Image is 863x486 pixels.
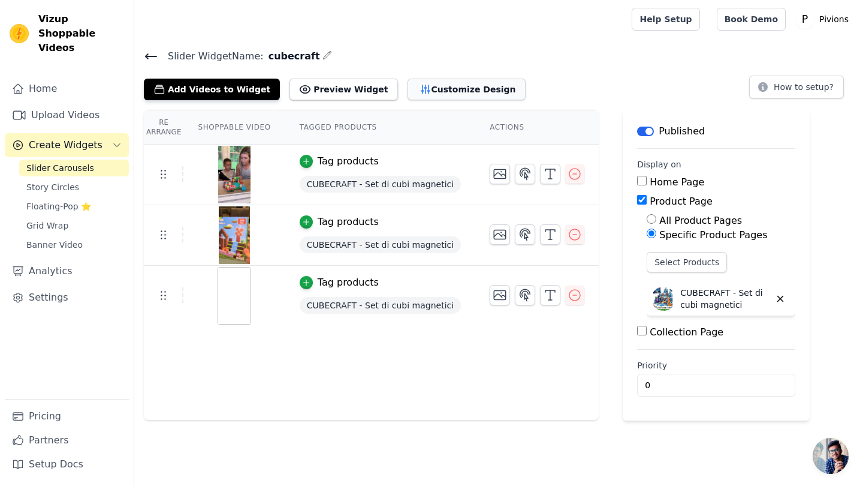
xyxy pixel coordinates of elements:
[659,215,742,226] label: All Product Pages
[26,181,79,193] span: Story Circles
[5,428,129,452] a: Partners
[650,326,723,338] label: Collection Page
[813,438,849,474] div: Aprire la chat
[651,287,675,311] img: CUBECRAFT - Set di cubi magnetici
[300,236,461,253] span: CUBECRAFT - Set di cubi magnetici
[5,77,129,101] a: Home
[632,8,699,31] a: Help Setup
[29,138,102,152] span: Create Widgets
[637,158,681,170] legend: Display on
[749,76,844,98] button: How to setup?
[814,8,853,30] p: Pivions
[26,220,68,232] span: Grid Wrap
[802,13,808,25] text: P
[650,176,704,188] label: Home Page
[218,206,251,264] img: vizup-images-34eb.png
[10,24,29,43] img: Vizup
[183,110,285,145] th: Shoppable Video
[300,297,461,314] span: CUBECRAFT - Set di cubi magnetici
[659,124,705,139] p: Published
[19,198,129,215] a: Floating-Pop ⭐
[5,103,129,127] a: Upload Videos
[158,49,264,64] span: Slider Widget Name:
[38,12,124,55] span: Vizup Shoppable Videos
[490,164,510,184] button: Change Thumbnail
[19,236,129,253] a: Banner Video
[144,79,280,100] button: Add Videos to Widget
[5,452,129,476] a: Setup Docs
[318,154,379,169] div: Tag products
[285,110,475,145] th: Tagged Products
[19,179,129,196] a: Story Circles
[300,176,461,193] span: CUBECRAFT - Set di cubi magnetici
[26,239,83,251] span: Banner Video
[19,217,129,234] a: Grid Wrap
[717,8,786,31] a: Book Demo
[300,154,379,169] button: Tag products
[650,196,713,207] label: Product Page
[322,48,332,64] div: Edit Name
[300,275,379,290] button: Tag products
[318,215,379,229] div: Tag products
[5,133,129,157] button: Create Widgets
[289,79,397,100] button: Preview Widget
[647,252,727,272] button: Select Products
[475,110,599,145] th: Actions
[659,229,767,241] label: Specific Product Pages
[300,215,379,229] button: Tag products
[749,84,844,95] a: How to setup?
[5,404,129,428] a: Pricing
[680,287,770,311] p: CUBECRAFT - Set di cubi magnetici
[144,110,183,145] th: Re Arrange
[490,224,510,245] button: Change Thumbnail
[26,200,91,212] span: Floating-Pop ⭐
[795,8,853,30] button: P Pivions
[5,286,129,310] a: Settings
[408,79,526,100] button: Customize Design
[318,275,379,290] div: Tag products
[19,160,129,176] a: Slider Carousels
[26,162,94,174] span: Slider Carousels
[218,146,251,203] img: tn-ccc1d2dfff0c4df6a6de3d190644092f.png
[637,359,795,371] label: Priority
[490,285,510,305] button: Change Thumbnail
[770,289,790,309] button: Delete widget
[264,49,320,64] span: cubecraft
[5,259,129,283] a: Analytics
